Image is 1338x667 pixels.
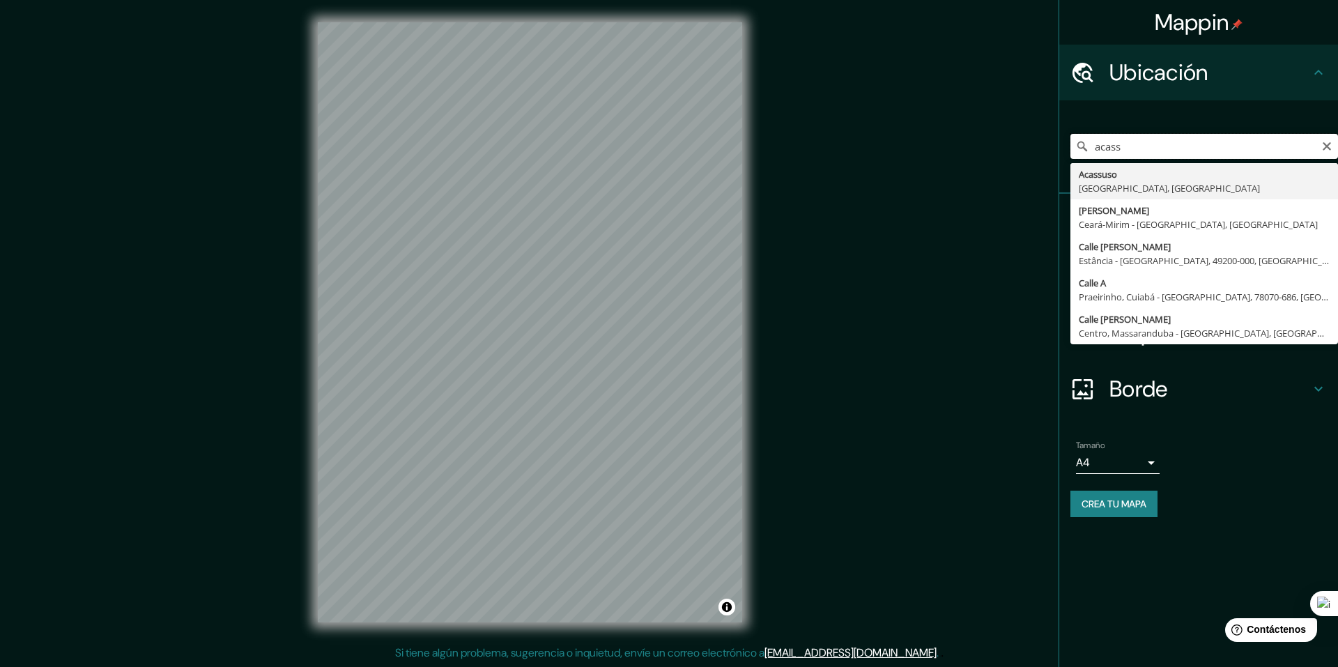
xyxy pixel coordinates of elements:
[1079,277,1106,289] font: Calle A
[1076,440,1105,451] font: Tamaño
[1079,313,1171,325] font: Calle [PERSON_NAME]
[1109,374,1168,404] font: Borde
[1082,498,1146,510] font: Crea tu mapa
[1214,613,1323,652] iframe: Lanzador de widgets de ayuda
[1076,452,1160,474] div: A4
[1079,218,1318,231] font: Ceará-Mirim - [GEOGRAPHIC_DATA], [GEOGRAPHIC_DATA]
[1321,139,1332,152] button: Claro
[1076,455,1090,470] font: A4
[1059,250,1338,305] div: Estilo
[1059,361,1338,417] div: Borde
[937,645,939,660] font: .
[1079,204,1149,217] font: [PERSON_NAME]
[764,645,937,660] a: [EMAIL_ADDRESS][DOMAIN_NAME]
[395,645,764,660] font: Si tiene algún problema, sugerencia o inquietud, envíe un correo electrónico a
[718,599,735,615] button: Activar o desactivar atribución
[941,645,944,660] font: .
[1079,168,1117,181] font: Acassuso
[1109,58,1208,87] font: Ubicación
[1059,305,1338,361] div: Disposición
[1059,194,1338,250] div: Patas
[1059,45,1338,100] div: Ubicación
[1079,240,1171,253] font: Calle [PERSON_NAME]
[1155,8,1229,37] font: Mappin
[1079,182,1260,194] font: [GEOGRAPHIC_DATA], [GEOGRAPHIC_DATA]
[1070,134,1338,159] input: Elige tu ciudad o zona
[318,22,742,622] canvas: Mapa
[1070,491,1158,517] button: Crea tu mapa
[1231,19,1243,30] img: pin-icon.png
[939,645,941,660] font: .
